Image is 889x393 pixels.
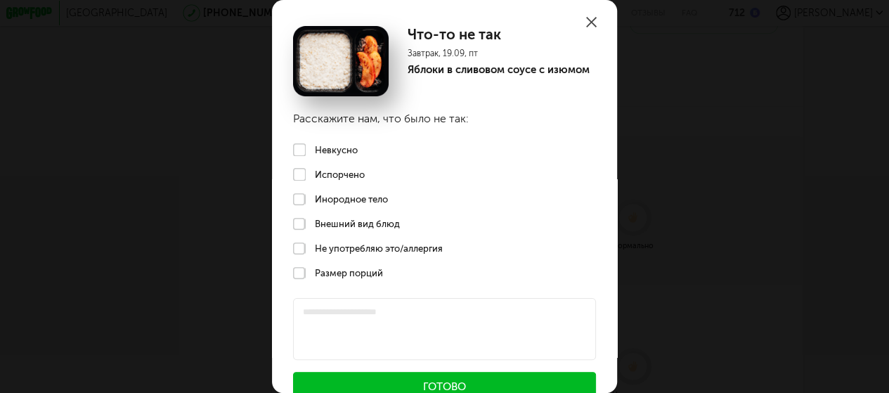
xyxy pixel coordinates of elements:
[272,162,618,187] label: Испорчено
[272,212,618,236] label: Внешний вид блюд
[272,236,618,261] label: Не употребляю это/аллергия
[408,48,590,58] p: Завтрак, 19.09, пт
[272,137,618,162] label: Невкусно
[408,26,590,43] h1: Что-то не так
[408,63,590,76] p: Яблоки в сливовом соусе с изюмом
[272,261,618,285] label: Размер порций
[272,96,618,138] h3: Расскажите нам, что было не так:
[293,26,389,96] img: Яблоки в сливовом соусе с изюмом
[272,187,618,212] label: Инородное тело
